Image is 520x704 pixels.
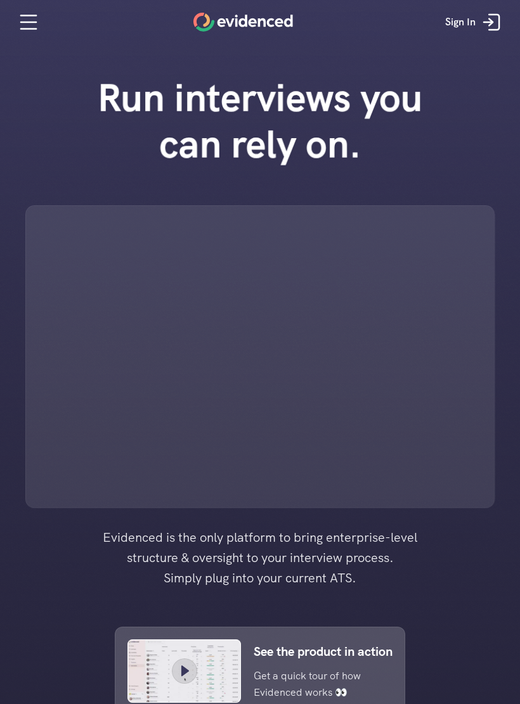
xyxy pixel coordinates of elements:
a: Home [193,13,293,32]
h4: Evidenced is the only platform to bring enterprise-level structure & oversight to your interview ... [82,527,438,588]
p: Sign In [445,14,476,30]
a: Sign In [436,3,514,41]
p: Get a quick tour of how Evidenced works 👀 [254,668,374,700]
p: See the product in action [254,641,393,662]
h1: Run interviews you can rely on. [76,74,444,167]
